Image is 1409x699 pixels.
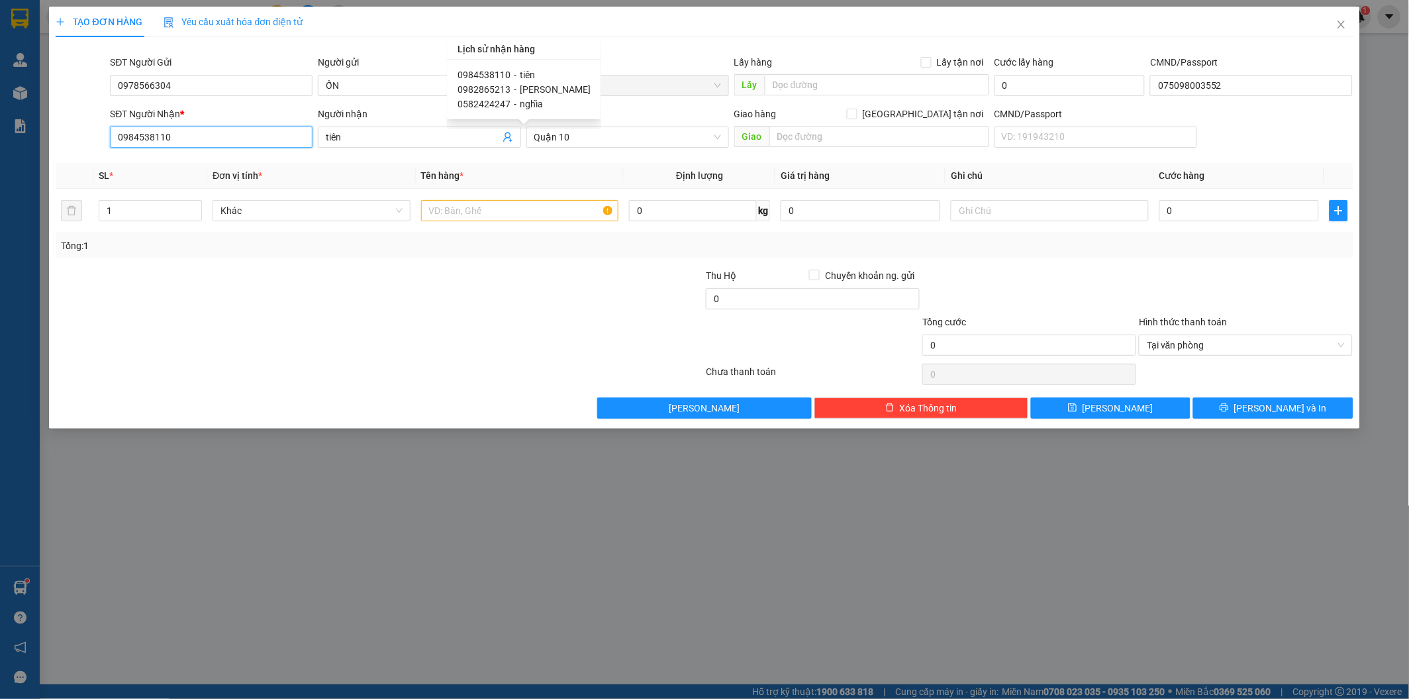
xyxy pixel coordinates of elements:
div: Trạm 3.5 TLài [11,11,99,43]
span: Định lượng [676,170,723,181]
button: Close [1323,7,1360,44]
div: Tổng: 1 [61,239,544,253]
div: 87068013977 [11,78,99,93]
span: tiên [520,70,535,80]
span: [PERSON_NAME] [520,84,591,95]
span: Giao [734,126,769,147]
span: Tại văn phòng [1147,335,1345,355]
span: save [1068,403,1077,413]
input: Ghi Chú [951,200,1149,221]
span: - [514,84,516,95]
div: Chưa thanh toán [704,364,921,388]
span: kg [757,200,770,221]
span: Thu Hộ [706,270,736,281]
span: Giao hàng [734,109,777,119]
span: Đơn vị tính [213,170,262,181]
span: Nhận: [108,13,140,27]
span: Xóa Thông tin [900,401,957,415]
label: Cước lấy hàng [995,57,1054,68]
span: Quận 10 [534,127,721,147]
span: Lấy tận nơi [932,55,989,70]
span: Khác [220,201,403,221]
span: [PERSON_NAME] [669,401,740,415]
span: Trạm 3.5 TLài [534,76,721,95]
div: VP gửi [526,55,729,70]
div: CMND/Passport [995,107,1197,121]
span: Lấy [734,74,765,95]
input: VD: Bàn, Ghế [421,200,619,221]
span: Giá trị hàng [781,170,830,181]
button: printer[PERSON_NAME] và In [1193,398,1353,419]
th: Ghi chú [946,163,1154,189]
img: icon [164,17,174,28]
input: Dọc đường [765,74,989,95]
input: Dọc đường [769,126,989,147]
span: Lấy hàng [734,57,773,68]
button: save[PERSON_NAME] [1031,398,1190,419]
span: Cước hàng [1159,170,1205,181]
span: plus [1330,205,1347,216]
input: Cước lấy hàng [995,75,1145,96]
button: delete [61,200,82,221]
button: [PERSON_NAME] [597,398,811,419]
button: plus [1330,200,1347,221]
span: user-add [503,132,513,142]
span: [GEOGRAPHIC_DATA] tận nơi [857,107,989,121]
span: [PERSON_NAME] [1083,401,1153,415]
span: nghĩa [520,99,543,109]
input: 0 [781,200,940,221]
span: - [514,70,516,80]
label: Hình thức thanh toán [1139,317,1227,327]
span: [PERSON_NAME] và In [1234,401,1327,415]
span: 0582424247 [458,99,510,109]
span: printer [1220,403,1229,413]
span: - [514,99,516,109]
div: SĐT Người Gửi [110,55,313,70]
span: SL [99,170,109,181]
div: CMND/Passport [1150,55,1353,70]
span: 0982865213 [458,84,510,95]
span: Yêu cầu xuất hóa đơn điện tử [164,17,303,27]
div: SỈN [108,43,191,59]
div: Quận 10 [108,11,191,43]
span: TẠO ĐƠN HÀNG [56,17,142,27]
div: SĐT Người Nhận [110,107,313,121]
span: Chuyển khoản ng. gửi [820,268,920,283]
span: Gửi: [11,13,32,27]
span: 0984538110 [458,70,510,80]
div: Người nhận [318,107,520,121]
span: close [1336,19,1347,30]
button: deleteXóa Thông tin [814,398,1028,419]
span: Tổng cước [922,317,966,327]
span: delete [885,403,895,413]
span: plus [56,17,65,27]
div: Lịch sử nhận hàng [447,38,601,60]
div: Người gửi [318,55,520,70]
span: Tên hàng [421,170,464,181]
div: HUỆ [11,43,99,59]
